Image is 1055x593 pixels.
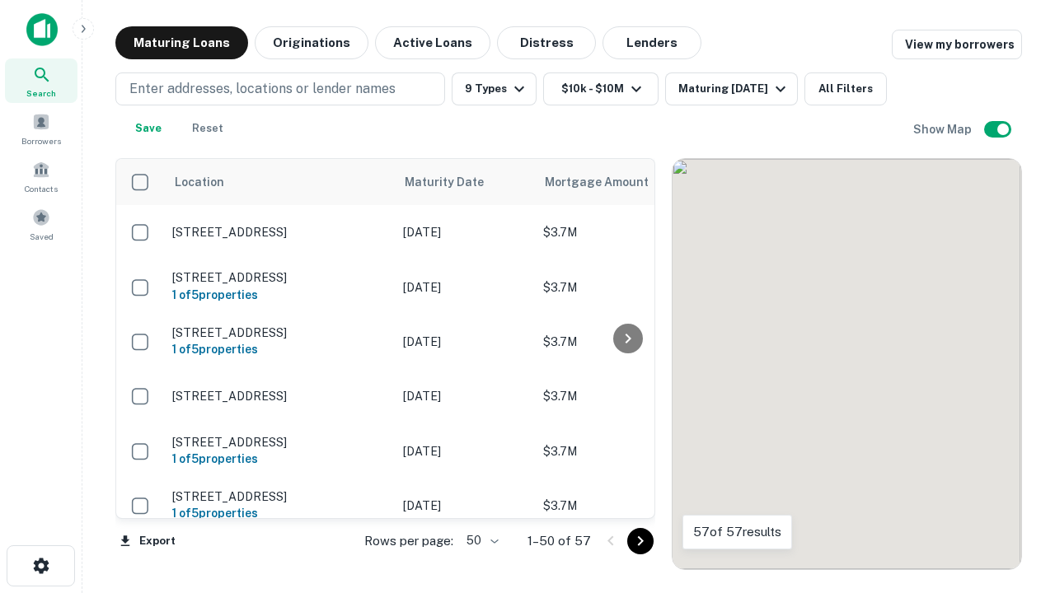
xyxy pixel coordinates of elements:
[403,497,527,515] p: [DATE]
[403,278,527,296] p: [DATE]
[181,112,234,145] button: Reset
[693,522,781,542] p: 57 of 57 results
[172,450,387,468] h6: 1 of 5 properties
[172,435,387,450] p: [STREET_ADDRESS]
[545,172,670,192] span: Mortgage Amount
[543,223,708,241] p: $3.7M
[172,340,387,358] h6: 1 of 5 properties
[678,79,790,99] div: Maturing [DATE]
[543,72,659,105] button: $10k - $10M
[673,159,1021,569] div: 0 0
[21,134,61,147] span: Borrowers
[665,72,798,105] button: Maturing [DATE]
[174,172,224,192] span: Location
[172,270,387,285] p: [STREET_ADDRESS]
[973,461,1055,540] iframe: Chat Widget
[403,223,527,241] p: [DATE]
[25,182,58,195] span: Contacts
[5,58,77,103] a: Search
[804,72,887,105] button: All Filters
[403,442,527,460] p: [DATE]
[913,120,974,138] h6: Show Map
[122,112,175,145] button: Save your search to get updates of matches that match your search criteria.
[543,387,708,405] p: $3.7M
[403,333,527,351] p: [DATE]
[255,26,368,59] button: Originations
[395,159,535,205] th: Maturity Date
[172,389,387,404] p: [STREET_ADDRESS]
[26,13,58,46] img: capitalize-icon.png
[115,26,248,59] button: Maturing Loans
[129,79,396,99] p: Enter addresses, locations or lender names
[543,442,708,460] p: $3.7M
[172,325,387,340] p: [STREET_ADDRESS]
[364,531,453,551] p: Rows per page:
[30,230,54,243] span: Saved
[172,225,387,240] p: [STREET_ADDRESS]
[403,387,527,405] p: [DATE]
[5,106,77,151] a: Borrowers
[5,154,77,198] a: Contacts
[452,72,537,105] button: 9 Types
[543,333,708,351] p: $3.7M
[5,202,77,246] a: Saved
[543,278,708,296] p: $3.7M
[460,529,501,553] div: 50
[603,26,701,59] button: Lenders
[535,159,716,205] th: Mortgage Amount
[527,531,591,551] p: 1–50 of 57
[115,72,445,105] button: Enter addresses, locations or lender names
[115,529,180,553] button: Export
[172,504,387,522] h6: 1 of 5 properties
[892,30,1022,59] a: View my borrowers
[26,86,56,100] span: Search
[375,26,490,59] button: Active Loans
[497,26,596,59] button: Distress
[627,528,654,554] button: Go to next page
[405,172,505,192] span: Maturity Date
[172,489,387,504] p: [STREET_ADDRESS]
[172,286,387,304] h6: 1 of 5 properties
[164,159,395,205] th: Location
[543,497,708,515] p: $3.7M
